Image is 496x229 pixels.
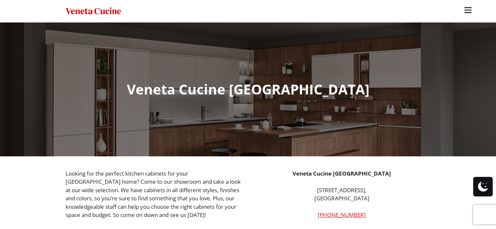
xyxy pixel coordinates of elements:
[318,211,366,219] a: [PHONE_NUMBER]
[66,169,243,219] p: Looking for the perfect kitchen cabinets for your [GEOGRAPHIC_DATA] home? Come to our showroom an...
[253,186,431,203] p: [STREET_ADDRESS], [GEOGRAPHIC_DATA]
[66,7,121,16] img: Veneta Cucine USA
[293,170,391,177] strong: Veneta Cucine [GEOGRAPHIC_DATA]
[463,5,473,15] img: burger-menu-svgrepo-com-30x30.jpg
